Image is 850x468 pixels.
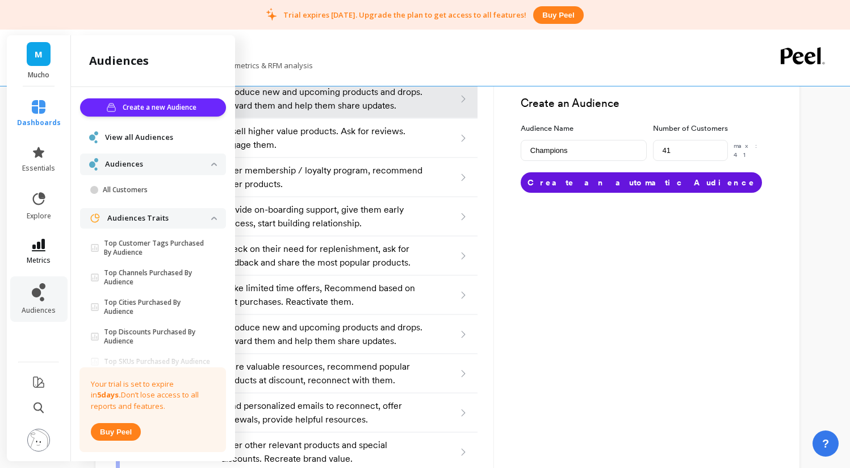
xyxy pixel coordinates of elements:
[80,98,226,117] button: Create a new Audience
[107,213,211,224] p: Audiences Traits
[104,268,211,287] p: Top Channels Purchased By Audience
[283,10,526,20] p: Trial expires [DATE]. Upgrade the plan to get access to all features!
[27,212,51,221] span: explore
[27,429,50,452] img: profile picture
[221,242,425,270] p: Check on their need for replenishment, ask for feedback and share the most popular products.
[822,436,829,452] span: ?
[35,48,43,61] span: M
[104,239,211,257] p: Top Customer Tags Purchased By Audience
[105,132,173,143] span: View all Audiences
[105,159,211,170] p: Audiences
[211,217,217,220] img: down caret icon
[521,96,779,112] h3: Create an Audience
[89,131,98,143] img: navigation item icon
[89,53,149,69] h2: audiences
[221,321,425,348] p: Introduce new and upcoming products and drops. Reward them and help them share updates.
[105,132,217,143] a: View all Audiences
[653,123,779,134] label: Number of Customers
[18,71,60,80] p: Mucho
[521,140,647,161] input: e.g. Black friday
[103,185,211,194] p: All Customers
[17,118,61,127] span: dashboards
[91,379,215,412] p: Your trial is set to expire in Don’t lose access to all reports and features.
[221,125,425,152] p: Upsell higher value products. Ask for reviews. Engage them.
[27,256,51,265] span: metrics
[89,158,98,170] img: navigation item icon
[91,423,141,441] button: Buy peel
[221,281,425,309] p: Make limited time offers, Recommend based on past purchases. Reactivate them.
[221,85,425,113] p: Introduce new and upcoming products and drops. Reward them and help them share updates.
[22,164,55,173] span: essentials
[521,172,762,193] button: Create an automatic Audience
[813,430,839,457] button: ?
[734,141,779,160] p: max: 41
[221,164,425,191] p: Offer membership / loyalty program, recommend other products.
[221,438,425,466] p: Offer other relevant products and special discounts. Recreate brand value.
[221,360,425,387] p: Share valuable resources, recommend popular products at discount, reconnect with them.
[22,306,56,315] span: audiences
[97,390,121,400] strong: 5 days.
[89,213,101,224] img: navigation item icon
[521,123,647,134] label: Audience Name
[221,203,425,230] p: Provide on-boarding support, give them early success, start building relationship.
[104,298,211,316] p: Top Cities Purchased By Audience
[211,163,217,166] img: down caret icon
[533,6,583,24] button: Buy peel
[123,102,200,113] span: Create a new Audience
[653,140,728,161] input: e.g. 500
[221,399,425,426] p: Send personalized emails to reconnect, offer renewals, provide helpful resources.
[104,357,210,366] p: Top SKUs Purchased By Audience
[104,328,211,346] p: Top Discounts Purchased By Audience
